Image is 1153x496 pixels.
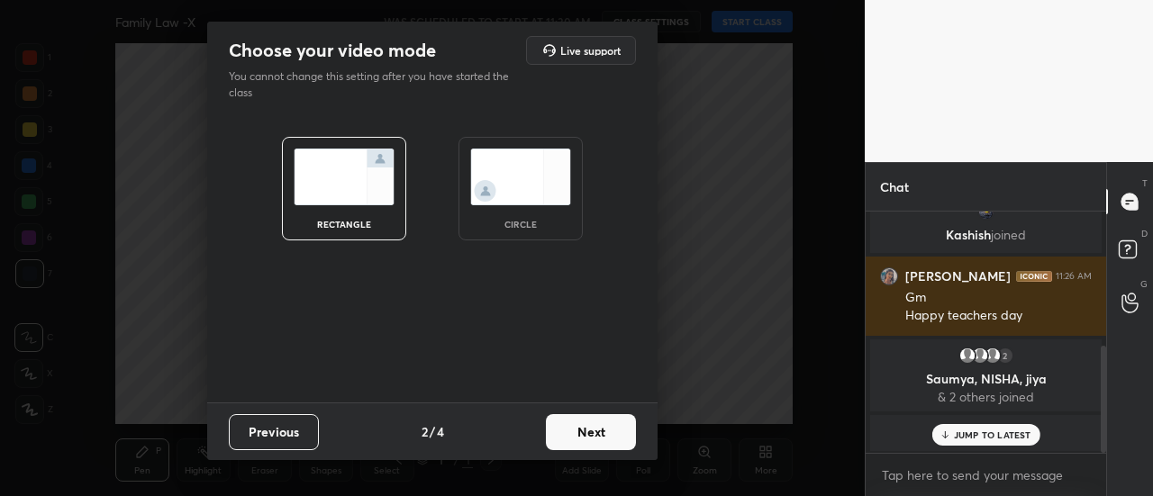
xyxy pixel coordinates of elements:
div: grid [866,212,1106,454]
div: circle [485,220,557,229]
h4: / [430,422,435,441]
p: T [1142,176,1148,190]
div: Gm [905,289,1092,307]
p: You cannot change this setting after you have started the class [229,68,521,101]
div: 2 [996,347,1014,365]
div: rectangle [308,220,380,229]
h4: 2 [422,422,428,441]
p: G [1140,277,1148,291]
p: JUMP TO LATEST [954,429,1031,440]
img: 3 [880,267,898,285]
div: 11:26 AM [1056,271,1092,282]
button: Previous [229,414,319,450]
h5: Live support [560,45,621,56]
img: iconic-dark.1390631f.png [1016,271,1052,282]
p: Saumya, NISHA, jiya [881,372,1091,386]
span: joined [991,226,1026,243]
p: D [1141,227,1148,240]
p: Kashish [881,228,1091,242]
h6: [PERSON_NAME] [905,268,1011,284]
button: Next [546,414,636,450]
img: default.png [958,347,976,365]
h2: Choose your video mode [229,39,436,62]
img: 3 [977,203,995,221]
p: Chat [866,163,923,211]
img: normalScreenIcon.ae25ed63.svg [294,149,395,205]
h4: 4 [437,422,444,441]
img: default.png [971,347,989,365]
img: circleScreenIcon.acc0effb.svg [470,149,571,205]
p: & 2 others joined [881,390,1091,404]
div: Happy teachers day [905,307,1092,325]
img: default.png [984,347,1002,365]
